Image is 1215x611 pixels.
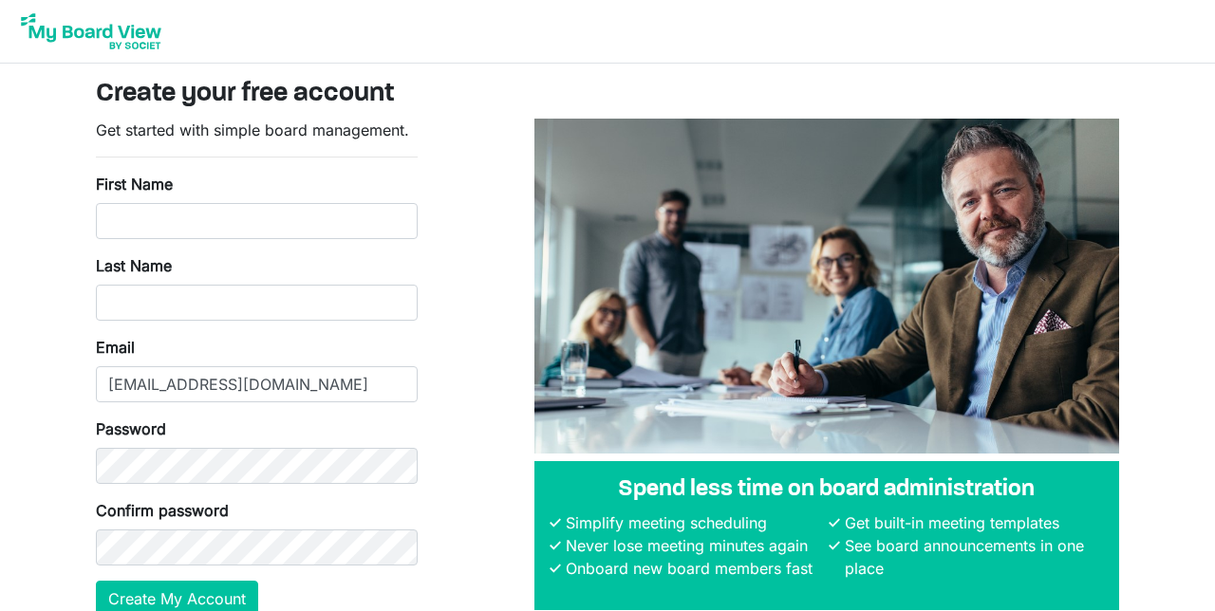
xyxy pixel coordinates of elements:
[96,79,1119,111] h3: Create your free account
[534,119,1119,454] img: A photograph of board members sitting at a table
[96,417,166,440] label: Password
[550,476,1104,504] h4: Spend less time on board administration
[840,511,1104,534] li: Get built-in meeting templates
[840,534,1104,580] li: See board announcements in one place
[96,499,229,522] label: Confirm password
[561,557,825,580] li: Onboard new board members fast
[96,120,409,139] span: Get started with simple board management.
[561,511,825,534] li: Simplify meeting scheduling
[96,173,173,195] label: First Name
[96,254,172,277] label: Last Name
[15,8,167,55] img: My Board View Logo
[561,534,825,557] li: Never lose meeting minutes again
[96,336,135,359] label: Email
